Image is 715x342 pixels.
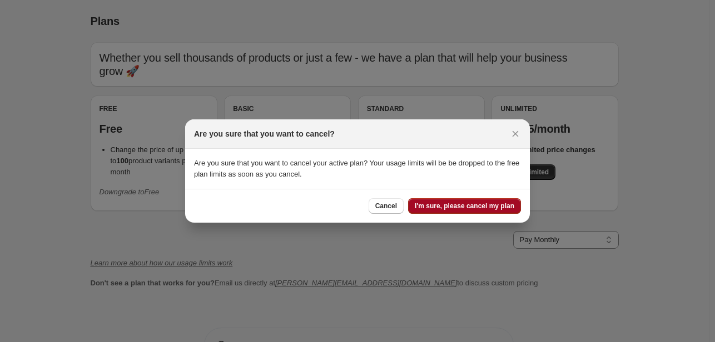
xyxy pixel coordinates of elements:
[508,126,523,142] button: Close
[369,198,404,214] button: Cancel
[375,202,397,210] span: Cancel
[415,202,514,210] span: I'm sure, please cancel my plan
[408,198,521,214] button: I'm sure, please cancel my plan
[194,128,335,139] h2: Are you sure that you want to cancel?
[194,158,521,180] p: Are you sure that you want to cancel your active plan? Your usage limits will be be dropped to th...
